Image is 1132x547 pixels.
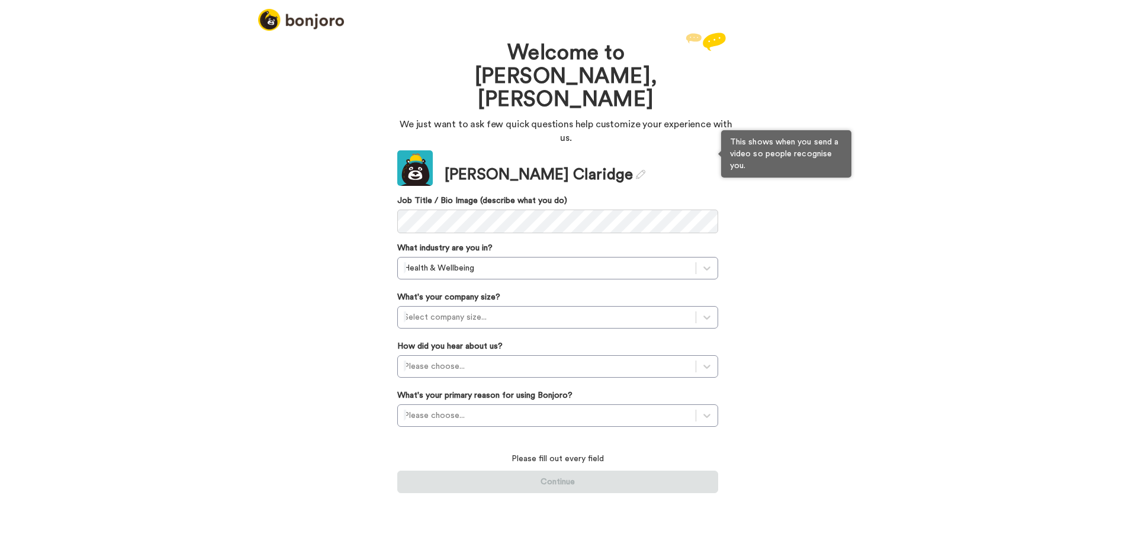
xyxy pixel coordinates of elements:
[397,195,718,207] label: Job Title / Bio Image (describe what you do)
[445,164,645,186] div: [PERSON_NAME] Claridge
[721,130,851,178] div: This shows when you send a video so people recognise you.
[397,453,718,465] p: Please fill out every field
[397,291,500,303] label: What's your company size?
[397,118,735,145] p: We just want to ask few quick questions help customize your experience with us.
[397,340,503,352] label: How did you hear about us?
[397,242,493,254] label: What industry are you in?
[686,33,726,51] img: reply.svg
[258,9,344,31] img: logo_full.png
[433,41,699,112] h1: Welcome to [PERSON_NAME], [PERSON_NAME]
[397,471,718,493] button: Continue
[397,390,573,401] label: What's your primary reason for using Bonjoro?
